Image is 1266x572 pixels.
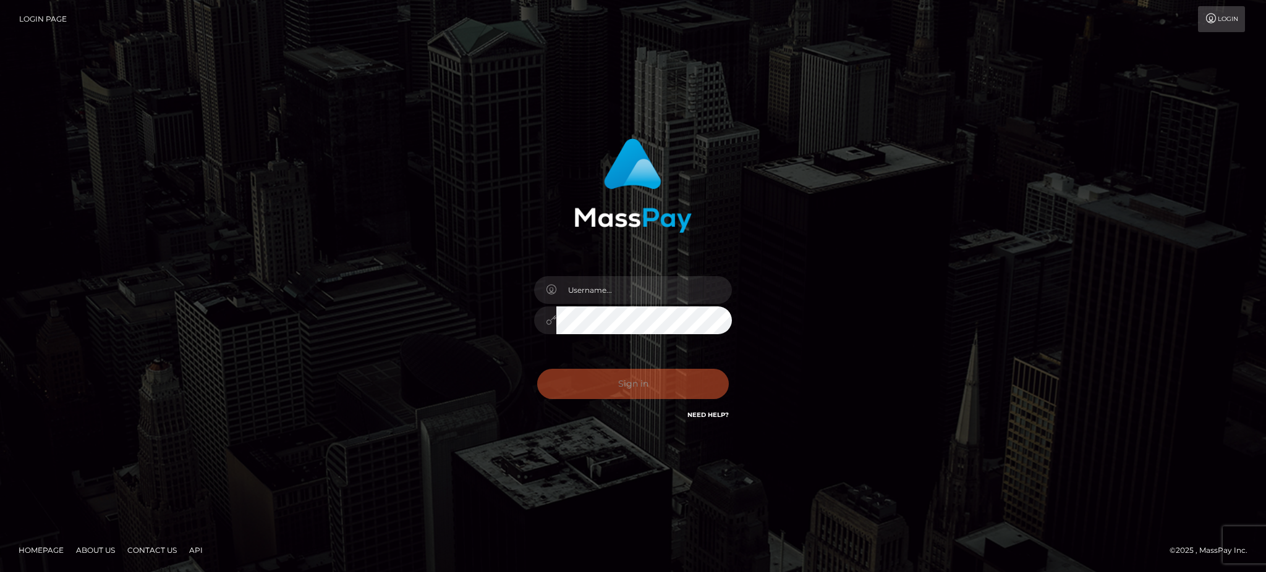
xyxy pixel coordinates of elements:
a: About Us [71,540,120,560]
a: Contact Us [122,540,182,560]
a: Login [1198,6,1245,32]
a: API [184,540,208,560]
a: Homepage [14,540,69,560]
a: Login Page [19,6,67,32]
a: Need Help? [687,411,729,419]
div: © 2025 , MassPay Inc. [1170,544,1257,557]
img: MassPay Login [574,138,692,233]
input: Username... [556,276,732,304]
